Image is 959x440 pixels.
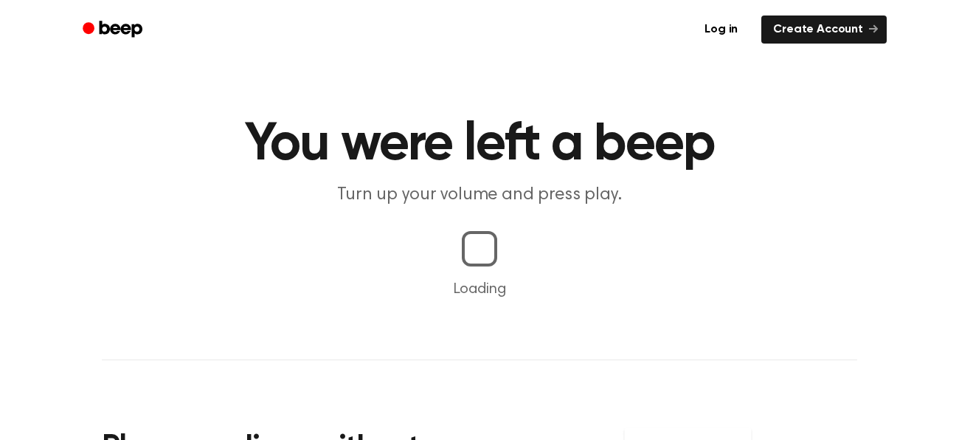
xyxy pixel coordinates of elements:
h1: You were left a beep [102,118,857,171]
a: Beep [72,16,156,44]
p: Loading [18,278,941,300]
a: Create Account [761,16,887,44]
p: Turn up your volume and press play. [196,183,763,207]
a: Log in [690,13,752,47]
